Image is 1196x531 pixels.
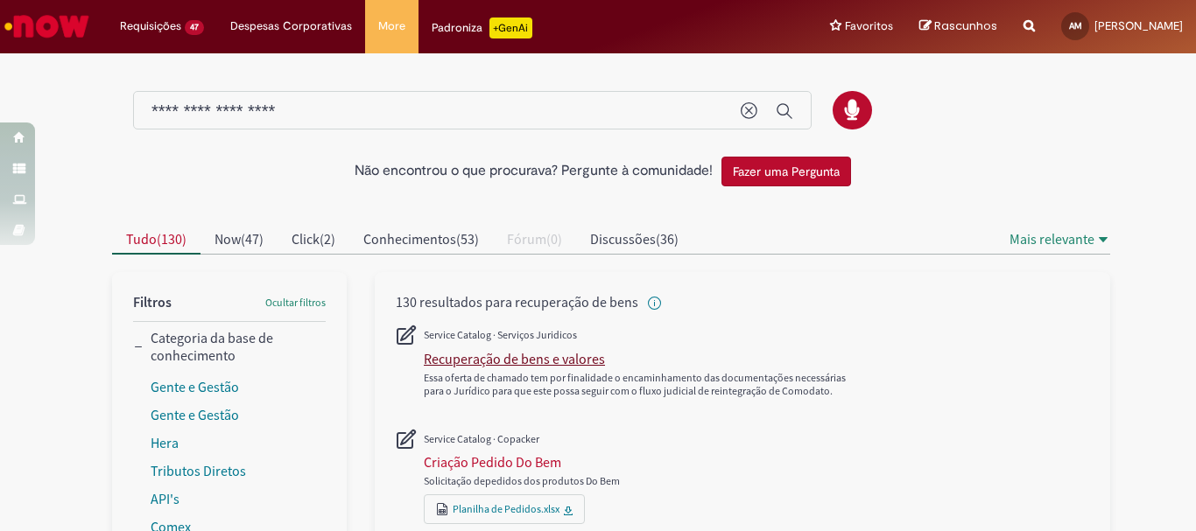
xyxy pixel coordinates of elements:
[230,17,352,35] span: Despesas Corporativas
[432,17,532,38] div: Padroniza
[919,18,997,35] a: Rascunhos
[934,17,997,34] span: Rascunhos
[489,17,532,38] p: +GenAi
[378,17,405,35] span: More
[120,17,181,35] span: Requisições
[355,164,713,179] h2: Não encontrou o que procurava? Pergunte à comunidade!
[185,20,204,35] span: 47
[845,17,893,35] span: Favoritos
[1094,18,1183,33] span: [PERSON_NAME]
[721,157,851,186] button: Fazer uma Pergunta
[1069,20,1082,31] span: AM
[2,9,92,44] img: ServiceNow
